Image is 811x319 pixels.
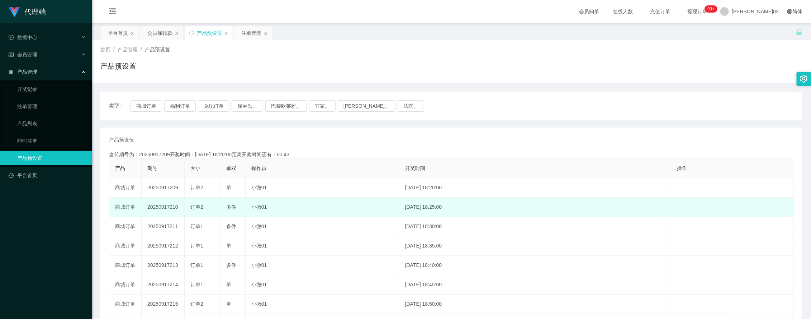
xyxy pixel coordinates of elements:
td: 商城订单 [109,198,142,217]
span: 产品预设值 [109,136,134,144]
td: 商城订单 [109,236,142,256]
a: 即时注单 [17,134,86,148]
i: 图标： 解锁 [796,29,802,36]
font: 会员管理 [17,52,37,57]
i: 图标： 关闭 [264,31,268,36]
td: [DATE] 18:50:00 [399,295,672,314]
span: 操作员 [251,165,266,171]
td: [DATE] 18:20:00 [399,178,672,198]
td: 商城订单 [109,217,142,236]
i: 图标： 关闭 [224,31,228,36]
a: 开奖记录 [17,82,86,96]
i: 图标： menu-fold [100,0,125,23]
div: 会员加扣款 [147,26,172,40]
span: / [141,47,142,52]
font: 在线人数 [613,9,633,14]
span: 期号 [147,165,157,171]
i: 图标： 关闭 [175,31,179,36]
td: 小微01 [246,178,399,198]
td: [DATE] 18:25:00 [399,198,672,217]
button: 法院。 [398,100,424,112]
i: 图标： 设置 [800,75,808,83]
td: 20250917212 [142,236,185,256]
div: 产品预设置 [197,26,222,40]
td: [DATE] 18:45:00 [399,275,672,295]
a: 产品列表 [17,116,86,131]
div: 注单管理 [241,26,261,40]
td: 20250917211 [142,217,185,236]
i: 图标： check-circle-o [9,35,14,40]
span: 订单1 [190,223,203,229]
font: 产品管理 [17,69,37,75]
td: 小微01 [246,275,399,295]
a: 产品预设置 [17,151,86,165]
button: 兑现订单 [198,100,229,112]
td: 20250917213 [142,256,185,275]
font: 充值订单 [650,9,670,14]
td: 小微01 [246,198,399,217]
button: 巴黎欧莱雅。 [265,100,307,112]
td: 20250917210 [142,198,185,217]
button: 宜家。 [309,100,336,112]
i: 图标： 关闭 [130,31,134,36]
span: 产品管理 [118,47,138,52]
span: 产品 [115,165,125,171]
div: 平台首页 [108,26,128,40]
span: 单 [226,243,231,249]
button: 福利订单 [164,100,196,112]
td: [DATE] 18:40:00 [399,256,672,275]
span: 订单1 [190,243,203,249]
sup: 1216 [705,5,717,13]
td: 小微01 [246,217,399,236]
span: 产品预设置 [145,47,170,52]
span: 单 [226,301,231,307]
span: 单双 [226,165,236,171]
h1: 代理端 [24,0,46,23]
i: 图标： table [9,52,14,57]
i: 图标： global [787,9,792,14]
i: 图标： 同步 [189,31,194,36]
td: 商城订单 [109,256,142,275]
span: 单 [226,282,231,287]
td: 商城订单 [109,295,142,314]
span: 多件 [226,223,236,229]
span: 类型： [109,100,131,112]
td: [DATE] 18:30:00 [399,217,672,236]
button: [PERSON_NAME]。 [338,100,395,112]
h1: 产品预设置 [100,61,136,71]
span: 订单1 [190,262,203,268]
td: 小微01 [246,236,399,256]
font: 提现订单 [687,9,707,14]
td: [DATE] 18:35:00 [399,236,672,256]
td: 20250917215 [142,295,185,314]
span: 订单2 [190,204,203,210]
span: 操作 [677,165,687,171]
font: 简体 [792,9,802,14]
span: 开奖时间 [405,165,425,171]
button: 商城订单 [131,100,162,112]
td: 商城订单 [109,178,142,198]
div: 当前期号为：20250917209开奖时间：[DATE] 18:20:00距离开奖时间还有：00:43 [109,151,794,158]
span: / [113,47,115,52]
a: 注单管理 [17,99,86,114]
a: 图标： 仪表板平台首页 [9,168,86,182]
td: 小微01 [246,256,399,275]
td: 商城订单 [109,275,142,295]
span: 单 [226,185,231,190]
span: 订单2 [190,185,203,190]
span: 多件 [226,262,236,268]
span: 订单2 [190,301,203,307]
td: 20250917209 [142,178,185,198]
td: 小微01 [246,295,399,314]
span: 多件 [226,204,236,210]
span: 大小 [190,165,200,171]
i: 图标： AppStore-O [9,69,14,74]
img: logo.9652507e.png [9,7,20,17]
span: 订单1 [190,282,203,287]
td: 20250917214 [142,275,185,295]
button: 屈臣氏。 [232,100,263,112]
a: 代理端 [9,9,46,14]
font: 数据中心 [17,34,37,40]
span: 首页 [100,47,110,52]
